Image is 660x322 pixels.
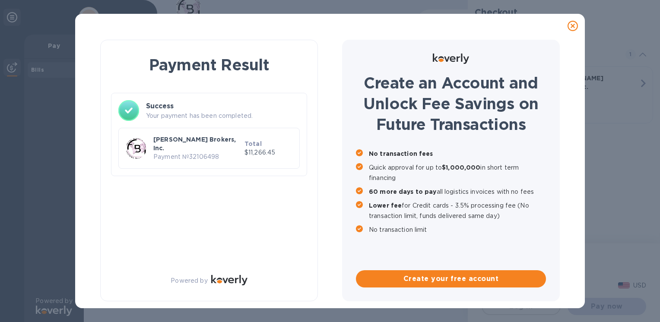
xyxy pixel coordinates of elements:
b: Lower fee [369,202,402,209]
p: all logistics invoices with no fees [369,186,546,197]
b: $1,000,000 [442,164,480,171]
img: Logo [211,275,247,285]
p: [PERSON_NAME] Brokers, Inc. [153,135,241,152]
b: Total [244,140,262,147]
p: for Credit cards - 3.5% processing fee (No transaction limit, funds delivered same day) [369,200,546,221]
p: $11,266.45 [244,148,292,157]
b: 60 more days to pay [369,188,437,195]
p: No transaction limit [369,224,546,235]
button: Create your free account [356,270,546,287]
h1: Create an Account and Unlock Fee Savings on Future Transactions [356,73,546,135]
h3: Success [146,101,300,111]
h1: Payment Result [114,54,304,76]
img: Logo [433,54,469,64]
p: Powered by [171,276,207,285]
p: Quick approval for up to in short term financing [369,162,546,183]
p: Payment № 32106498 [153,152,241,161]
span: Create your free account [363,274,539,284]
p: Your payment has been completed. [146,111,300,120]
b: No transaction fees [369,150,433,157]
